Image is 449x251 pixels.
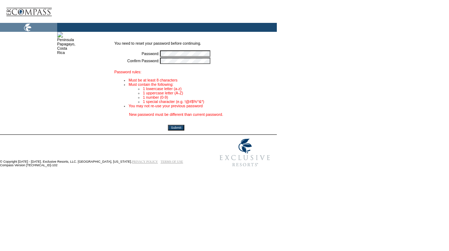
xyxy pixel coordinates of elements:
[114,58,159,64] td: Confirm Password:
[143,95,168,99] font: 1 number (0-9)
[143,91,183,95] font: 1 uppercase letter (A-Z)
[143,87,181,91] font: 1 lowercase letter (a-z)
[114,70,141,74] font: Password rules:
[129,104,203,108] font: You may not re-use your previous password
[114,41,238,50] td: You need to reset your password before continuing.
[161,160,183,163] a: TERMS OF USE
[168,125,184,131] input: Submit
[143,99,204,104] font: 1 special character (e.g. !@#$%^&*)
[132,160,158,163] a: PRIVACY POLICY
[129,78,178,82] font: Must be at least 8 characters
[114,50,159,57] td: Password:
[6,2,52,23] img: logoCompass.gif
[213,135,277,171] img: Exclusive Resorts
[57,32,75,55] img: Peninsula Papagayo, Costa Rica
[129,82,174,87] font: Must contain the following:
[129,112,223,117] div: New password must be different than current password.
